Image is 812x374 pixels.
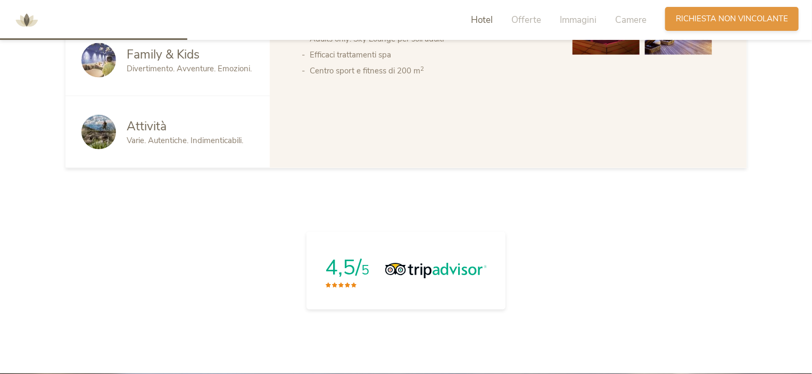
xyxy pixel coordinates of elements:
span: Varie. Autentiche. Indimenticabili. [127,135,243,146]
img: Tripadvisor [385,263,486,279]
sup: 2 [420,65,424,73]
span: Attività [127,118,167,135]
span: Richiesta non vincolante [676,13,788,24]
span: Immagini [560,14,596,26]
span: Family & Kids [127,46,200,63]
span: Camere [615,14,647,26]
span: Hotel [471,14,493,26]
img: AMONTI & LUNARIS Wellnessresort [11,4,43,36]
a: AMONTI & LUNARIS Wellnessresort [11,16,43,23]
li: Efficaci trattamenti spa [310,47,551,63]
li: Centro sport e fitness di 200 m [310,63,551,79]
span: 4,5/ [325,254,361,282]
a: 4,5/5Tripadvisor [306,232,505,310]
span: 5 [361,262,369,280]
span: Offerte [511,14,541,26]
span: Divertimento. Avventure. Emozioni. [127,63,252,74]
